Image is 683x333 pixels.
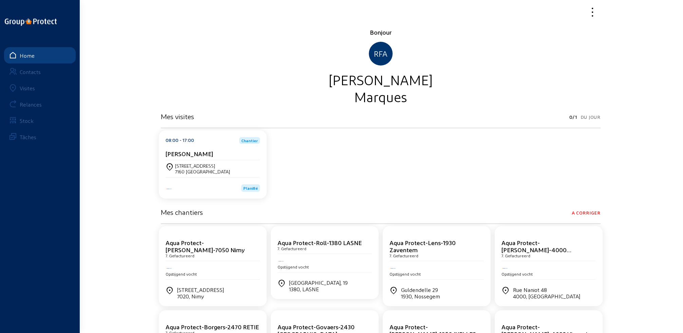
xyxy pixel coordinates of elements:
div: Marques [161,88,601,105]
img: Aqua Protect [166,188,172,190]
span: 0/1 [569,112,577,122]
cam-card-title: Aqua Protect-[PERSON_NAME]-4000 [GEOGRAPHIC_DATA] [501,239,571,260]
span: Opstijgend vocht [278,264,309,269]
a: Contacts [4,63,76,80]
cam-card-title: Aqua Protect-Roll-1380 LASNE [278,239,362,246]
div: Visites [20,85,35,91]
span: Opstijgend vocht [501,272,533,276]
span: Opstijgend vocht [166,272,197,276]
div: Stock [20,117,34,124]
span: Du jour [581,112,601,122]
div: 4000, [GEOGRAPHIC_DATA] [513,293,580,299]
a: Tâches [4,129,76,145]
img: Aqua Protect [501,267,508,270]
img: logo-oneline.png [5,18,57,26]
cam-card-subtitle: 7. Gefactureerd [501,253,530,258]
h3: Mes chantiers [161,208,203,216]
div: [PERSON_NAME] [161,71,601,88]
cam-card-subtitle: 7. Gefactureerd [166,253,194,258]
span: Planifié [243,186,258,190]
img: Aqua Protect [390,267,396,270]
a: Home [4,47,76,63]
span: Chantier [241,138,258,143]
div: Relances [20,101,42,108]
div: Rue Naniot 48 [513,286,580,299]
cam-card-title: [PERSON_NAME] [166,150,213,157]
div: 1380, LASNE [289,286,348,292]
cam-card-title: Aqua Protect-[PERSON_NAME]-7050 Nimy [166,239,245,253]
div: [STREET_ADDRESS] [177,286,224,299]
a: Relances [4,96,76,112]
div: Contacts [20,69,41,75]
img: Aqua Protect [278,260,284,262]
div: [GEOGRAPHIC_DATA], 19 [289,279,348,292]
a: Visites [4,80,76,96]
cam-card-subtitle: 7. Gefactureerd [390,253,418,258]
div: [STREET_ADDRESS] [175,163,230,169]
h3: Mes visites [161,112,194,121]
span: A corriger [572,208,601,218]
img: Aqua Protect [166,267,172,270]
div: 1930, Nossegem [401,293,440,299]
cam-card-subtitle: 7. Gefactureerd [278,246,306,251]
div: RFA [369,42,393,66]
div: Guldendelle 29 [401,286,440,299]
span: Opstijgend vocht [390,272,421,276]
div: Home [20,52,35,59]
cam-card-title: Aqua Protect-Lens-1930 Zaventem [390,239,456,253]
a: Stock [4,112,76,129]
div: 08:00 - 17:00 [166,137,194,144]
div: 7160 [GEOGRAPHIC_DATA] [175,169,230,174]
cam-card-title: Aqua Protect-Borgers-2470 RETIE [166,323,259,330]
div: 7020, Nimy [177,293,224,299]
div: Tâches [20,134,36,140]
div: Bonjour [161,28,601,36]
